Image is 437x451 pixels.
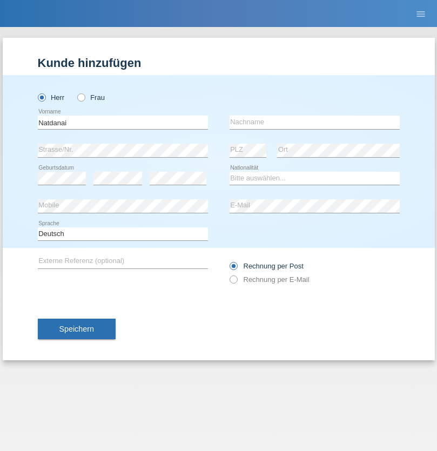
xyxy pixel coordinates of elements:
[77,93,105,102] label: Frau
[38,56,400,70] h1: Kunde hinzufügen
[38,93,45,100] input: Herr
[38,93,65,102] label: Herr
[59,325,94,333] span: Speichern
[230,262,237,275] input: Rechnung per Post
[230,275,310,284] label: Rechnung per E-Mail
[410,10,432,17] a: menu
[415,9,426,19] i: menu
[77,93,84,100] input: Frau
[38,319,116,339] button: Speichern
[230,275,237,289] input: Rechnung per E-Mail
[230,262,304,270] label: Rechnung per Post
